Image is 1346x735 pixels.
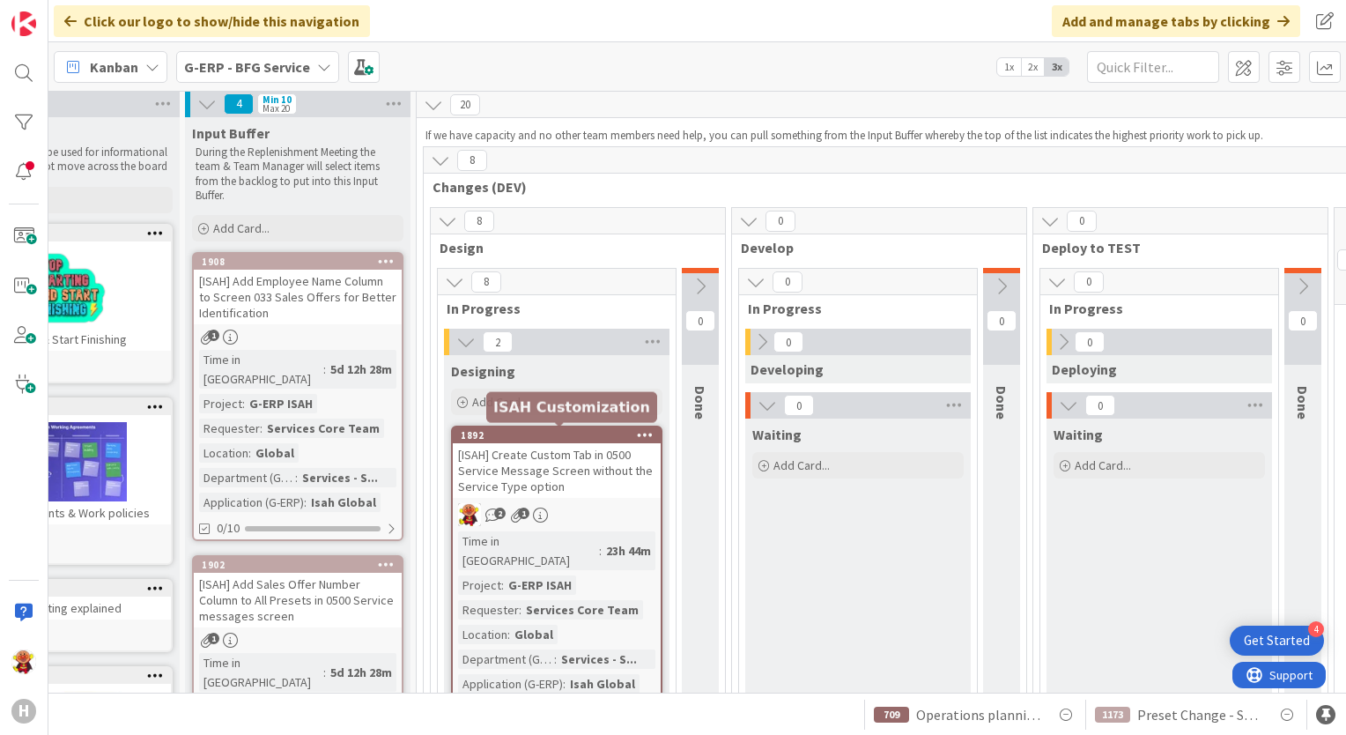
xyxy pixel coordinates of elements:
[11,650,36,674] img: LC
[773,271,802,293] span: 0
[518,508,529,519] span: 1
[501,575,504,595] span: :
[1074,271,1104,293] span: 0
[199,653,323,692] div: Time in [GEOGRAPHIC_DATA]
[458,531,599,570] div: Time in [GEOGRAPHIC_DATA]
[194,557,402,573] div: 1902
[1294,386,1312,419] span: Done
[199,493,304,512] div: Application (G-ERP)
[447,300,654,317] span: In Progress
[450,94,480,115] span: 20
[458,650,554,669] div: Department (G-ERP)
[199,419,260,438] div: Requester
[1052,5,1300,37] div: Add and manage tabs by clicking
[1049,300,1256,317] span: In Progress
[196,145,400,203] p: During the Replenishment Meeting the team & Team Manager will select items from the backlog to pu...
[263,419,384,438] div: Services Core Team
[784,395,814,416] span: 0
[304,493,307,512] span: :
[563,674,566,694] span: :
[458,625,507,644] div: Location
[184,58,310,76] b: G-ERP - BFG Service
[993,386,1010,419] span: Done
[199,443,248,463] div: Location
[217,519,240,538] span: 0/10
[461,429,661,442] div: 1892
[493,398,650,415] h5: ISAH Customization
[916,704,1041,725] span: Operations planning board Changing operations to external via Multiselect CD_011_HUISCH_Internal ...
[521,600,643,620] div: Services Core Team
[451,426,662,701] a: 1892[ISAH] Create Custom Tab in 0500 Service Message Screen without the Service Type optionLCTime...
[1087,51,1219,83] input: Quick Filter...
[263,104,290,113] div: Max 20
[602,541,655,561] div: 23h 44m
[245,394,317,413] div: G-ERP ISAH
[242,394,245,413] span: :
[260,419,263,438] span: :
[510,625,558,644] div: Global
[199,350,323,389] div: Time in [GEOGRAPHIC_DATA]
[194,270,402,324] div: [ISAH] Add Employee Name Column to Screen 033 Sales Offers for Better Identification
[765,211,795,232] span: 0
[599,541,602,561] span: :
[504,575,576,595] div: G-ERP ISAH
[773,457,830,473] span: Add Card...
[298,468,382,487] div: Services - S...
[326,360,396,379] div: 5d 12h 28m
[202,559,402,571] div: 1902
[194,254,402,324] div: 1908[ISAH] Add Employee Name Column to Screen 033 Sales Offers for Better Identification
[192,124,270,142] span: Input Buffer
[1045,58,1069,76] span: 3x
[1230,626,1324,656] div: Open Get Started checklist, remaining modules: 4
[453,443,661,498] div: [ISAH] Create Custom Tab in 0500 Service Message Screen without the Service Type option
[987,310,1017,331] span: 0
[458,674,563,694] div: Application (G-ERP)
[1075,457,1131,473] span: Add Card...
[472,394,529,410] span: Add Card...
[323,360,326,379] span: :
[192,252,403,541] a: 1908[ISAH] Add Employee Name Column to Screen 033 Sales Offers for Better IdentificationTime in [...
[1244,632,1310,650] div: Get Started
[1137,704,1262,725] span: Preset Change - Shipping in Shipping Schedule
[458,600,519,620] div: Requester
[1054,426,1103,443] span: Waiting
[685,310,715,331] span: 0
[748,300,955,317] span: In Progress
[37,3,80,24] span: Support
[464,211,494,232] span: 8
[471,271,501,293] span: 8
[1075,331,1105,353] span: 0
[752,426,802,443] span: Waiting
[202,256,402,268] div: 1908
[90,56,138,78] span: Kanban
[1308,621,1324,637] div: 4
[554,650,557,669] span: :
[457,150,487,171] span: 8
[194,573,402,627] div: [ISAH] Add Sales Offer Number Column to All Presets in 0500 Service messages screen
[295,468,298,487] span: :
[483,331,513,353] span: 2
[507,625,510,644] span: :
[773,331,803,353] span: 0
[494,508,506,519] span: 2
[263,95,292,104] div: Min 10
[326,663,396,682] div: 5d 12h 28m
[194,557,402,627] div: 1902[ISAH] Add Sales Offer Number Column to All Presets in 0500 Service messages screen
[453,427,661,443] div: 1892
[11,11,36,36] img: Visit kanbanzone.com
[199,468,295,487] div: Department (G-ERP)
[1042,239,1305,256] span: Deploy to TEST
[199,394,242,413] div: Project
[997,58,1021,76] span: 1x
[458,503,481,526] img: LC
[451,362,515,380] span: Designing
[307,493,381,512] div: Isah Global
[54,5,370,37] div: Click our logo to show/hide this navigation
[1067,211,1097,232] span: 0
[874,707,909,723] div: 709
[208,633,219,644] span: 1
[519,600,521,620] span: :
[1085,395,1115,416] span: 0
[323,663,326,682] span: :
[248,443,251,463] span: :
